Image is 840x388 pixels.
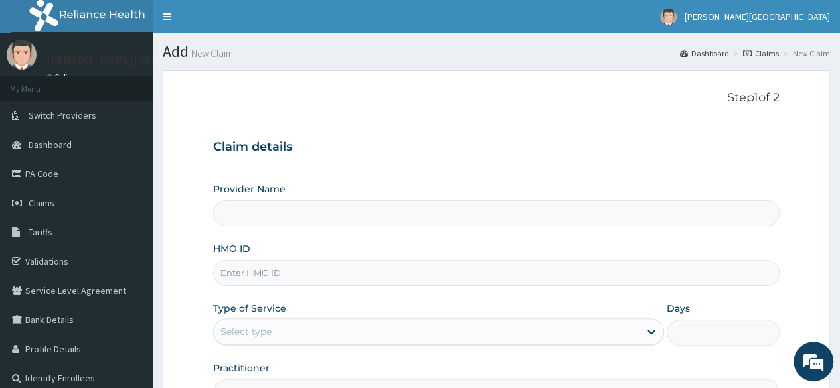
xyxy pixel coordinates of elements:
label: Type of Service [213,302,286,315]
img: User Image [660,9,677,25]
a: Claims [743,48,779,59]
li: New Claim [780,48,830,59]
p: Step 1 of 2 [213,91,780,105]
label: HMO ID [213,242,250,255]
div: Select type [220,325,272,338]
label: Provider Name [213,182,286,196]
h3: Claim details [213,140,780,155]
span: Switch Providers [29,109,96,121]
img: User Image [7,40,37,70]
input: Enter HMO ID [213,260,780,286]
p: [PERSON_NAME][GEOGRAPHIC_DATA] [46,54,243,66]
span: Claims [29,197,54,209]
span: [PERSON_NAME][GEOGRAPHIC_DATA] [685,11,830,23]
label: Practitioner [213,361,270,375]
h1: Add [163,43,830,60]
a: Dashboard [680,48,729,59]
label: Days [667,302,690,315]
small: New Claim [189,48,233,58]
span: Dashboard [29,139,72,151]
span: Tariffs [29,226,52,238]
a: Online [46,72,78,82]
